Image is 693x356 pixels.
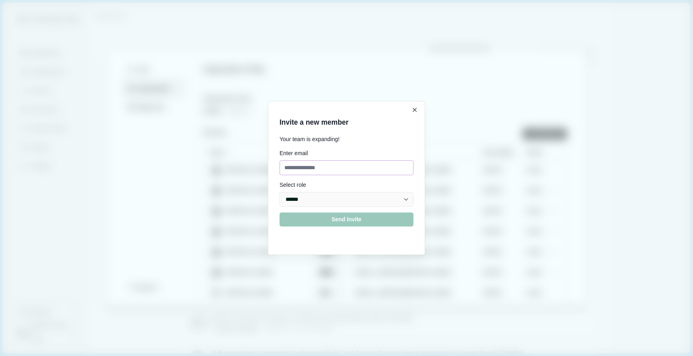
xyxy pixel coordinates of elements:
[280,212,413,227] button: Send Invite
[280,181,413,189] div: Select role
[280,118,413,127] h2: Invite a new member
[409,104,421,115] button: Close
[280,149,413,158] div: Enter email
[280,135,413,144] p: Your team is expanding!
